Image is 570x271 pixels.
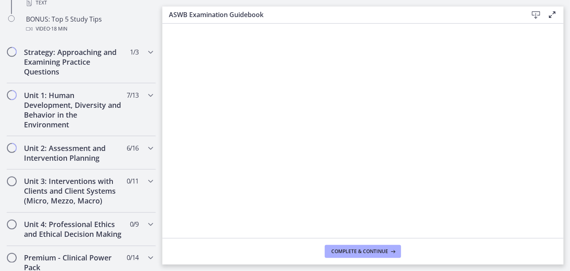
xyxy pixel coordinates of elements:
div: Video [26,24,153,34]
h2: Unit 2: Assessment and Intervention Planning [24,143,123,163]
span: 7 / 13 [127,90,138,100]
h3: ASWB Examination Guidebook [169,10,515,20]
span: 0 / 14 [127,253,138,263]
button: Complete & continue [325,245,401,258]
div: BONUS: Top 5 Study Tips [26,14,153,34]
h2: Unit 3: Interventions with Clients and Client Systems (Micro, Mezzo, Macro) [24,177,123,206]
span: 6 / 16 [127,143,138,153]
h2: Strategy: Approaching and Examining Practice Questions [24,47,123,76]
h2: Unit 4: Professional Ethics and Ethical Decision Making [24,220,123,239]
span: 1 / 3 [130,47,138,57]
span: 0 / 11 [127,177,138,186]
span: 0 / 9 [130,220,138,229]
span: Complete & continue [331,248,388,255]
h2: Unit 1: Human Development, Diversity and Behavior in the Environment [24,90,123,129]
span: · 18 min [50,24,67,34]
